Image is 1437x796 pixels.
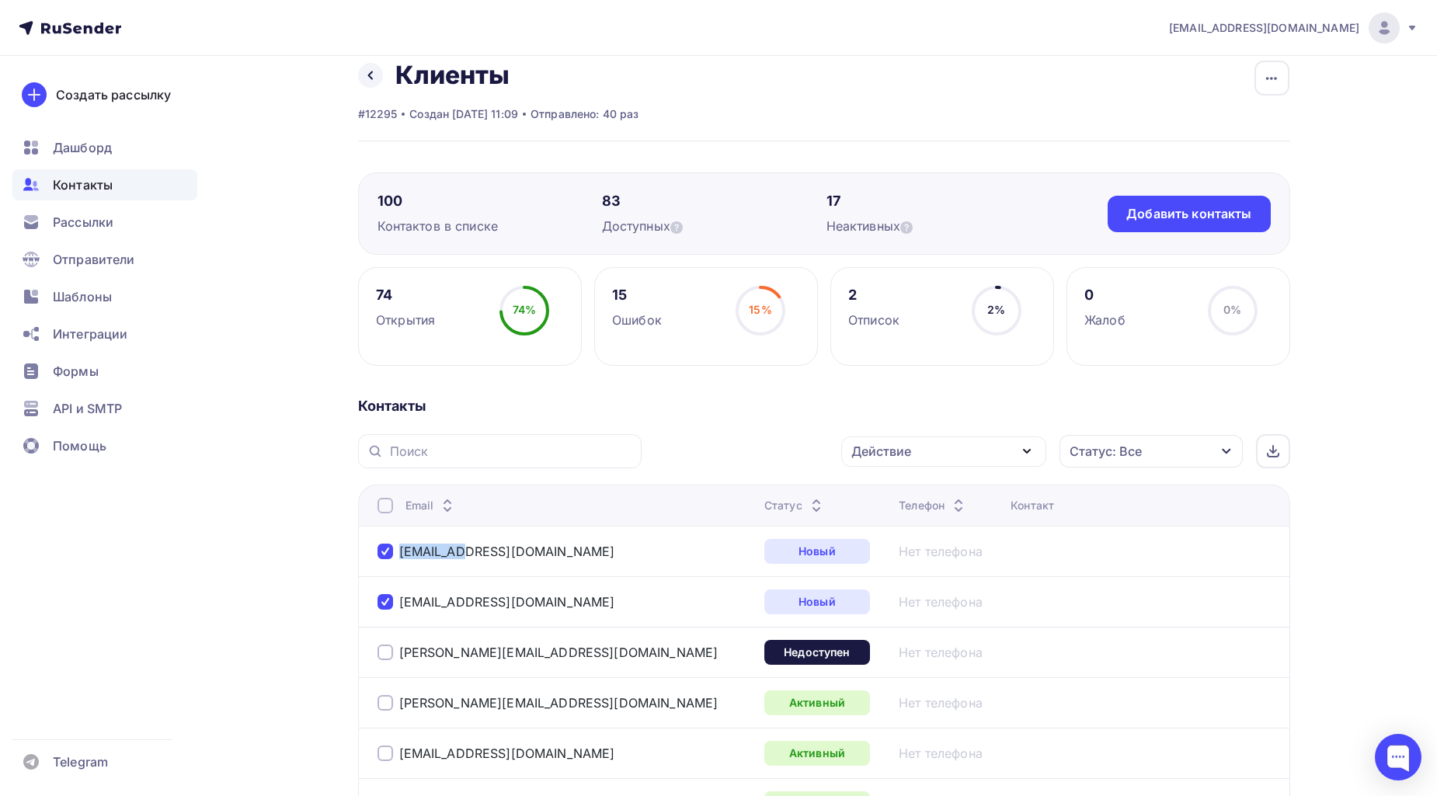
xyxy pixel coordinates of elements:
div: Ошибок [612,311,662,329]
div: Добавить контакты [1126,205,1251,223]
div: Новый [764,589,870,614]
a: [PERSON_NAME][EMAIL_ADDRESS][DOMAIN_NAME] [399,645,718,660]
div: Активный [764,690,870,715]
span: Шаблоны [53,287,112,306]
span: Дашборд [53,138,112,157]
a: Нет телефона [899,542,983,561]
div: Контактов в списке [378,217,602,235]
a: [EMAIL_ADDRESS][DOMAIN_NAME] [399,594,615,610]
div: 15 [612,286,662,304]
a: Нет телефона [899,643,983,662]
a: Нет телефона [899,693,983,712]
a: Нет телефона [899,744,983,763]
span: Помощь [53,436,106,455]
a: [EMAIL_ADDRESS][DOMAIN_NAME] [1169,12,1418,43]
span: Рассылки [53,213,113,231]
span: 2% [987,303,1005,316]
div: Новый [764,539,870,564]
div: 17 [826,192,1051,210]
div: Телефон [899,498,968,513]
div: Контакт [1011,498,1054,513]
div: Статус [764,498,826,513]
span: Интеграции [53,325,127,343]
span: Telegram [53,753,108,771]
div: Жалоб [1084,311,1126,329]
a: Контакты [12,169,197,200]
button: Статус: Все [1059,434,1244,468]
div: Создать рассылку [56,85,171,104]
div: Контакты [358,397,1290,415]
div: Недоступен [764,640,870,665]
div: 74 [376,286,435,304]
span: Формы [53,362,99,381]
a: Отправители [12,244,197,275]
a: [EMAIL_ADDRESS][DOMAIN_NAME] [399,746,615,761]
span: 15% [749,303,771,316]
a: [EMAIL_ADDRESS][DOMAIN_NAME] [399,544,615,559]
div: Доступных [602,217,826,235]
div: Создан [DATE] 11:09 [409,106,518,122]
div: #12295 [358,106,398,122]
div: 0 [1084,286,1126,304]
div: Действие [851,442,911,461]
div: Отправлено: 40 раз [531,106,639,122]
div: Отписок [848,311,899,329]
a: Формы [12,356,197,387]
a: Нет телефона [899,593,983,611]
div: Неактивных [826,217,1051,235]
div: 100 [378,192,602,210]
span: [EMAIL_ADDRESS][DOMAIN_NAME] [1169,20,1359,36]
span: Отправители [53,250,135,269]
button: Действие [841,436,1046,467]
input: Поиск [390,443,632,460]
div: Email [405,498,458,513]
div: Статус: Все [1070,442,1142,461]
span: Контакты [53,176,113,194]
h2: Клиенты [395,60,510,91]
span: API и SMTP [53,399,122,418]
span: 74% [513,303,536,316]
span: 0% [1223,303,1241,316]
div: Открытия [376,311,435,329]
a: [PERSON_NAME][EMAIL_ADDRESS][DOMAIN_NAME] [399,695,718,711]
div: 83 [602,192,826,210]
a: Рассылки [12,207,197,238]
div: 2 [848,286,899,304]
a: Дашборд [12,132,197,163]
div: Активный [764,741,870,766]
a: Шаблоны [12,281,197,312]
